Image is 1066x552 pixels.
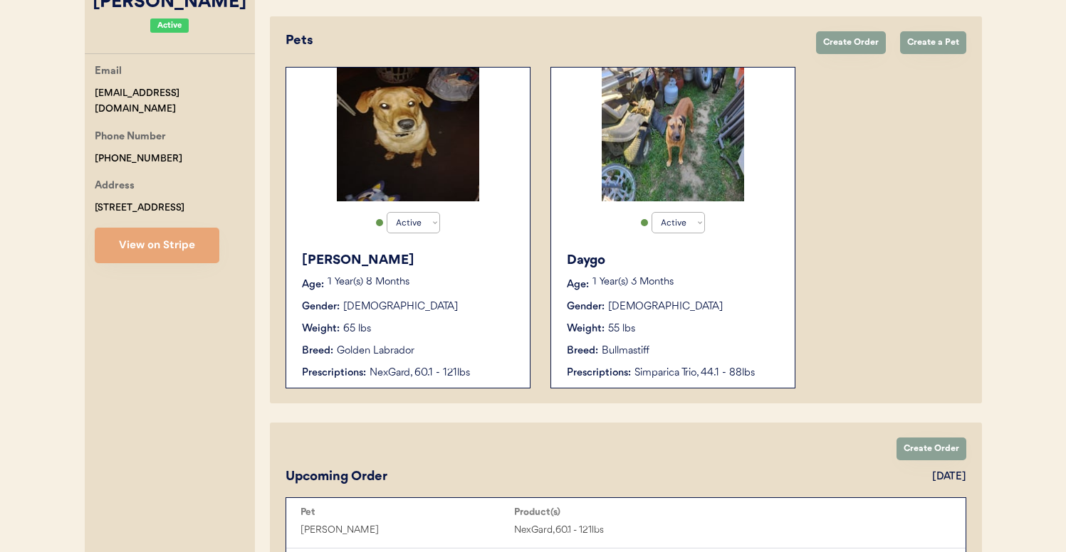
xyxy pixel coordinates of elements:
div: Simparica Trio, 44.1 - 88lbs [634,366,780,381]
div: Phone Number [95,129,166,147]
div: Email [95,63,122,81]
div: Gender: [302,299,340,314]
button: Create a Pet [900,31,966,54]
div: Age: [567,277,589,292]
div: Gender: [567,299,605,314]
div: [DEMOGRAPHIC_DATA] [343,299,458,314]
div: Daygo [567,251,780,270]
div: Weight: [302,322,340,336]
div: Bullmastiff [602,344,649,359]
div: [PERSON_NAME] [302,251,516,270]
div: NexGard, 60.1 - 121lbs [370,366,516,381]
div: Pet [301,506,514,518]
div: Upcoming Order [286,467,387,487]
div: [DATE] [932,469,966,484]
div: Address [95,178,135,196]
div: [STREET_ADDRESS] [95,200,184,216]
img: 1000000049.jpg [337,68,479,201]
button: View on Stripe [95,228,219,263]
div: 65 lbs [343,322,371,336]
img: 1000000267.jpg [602,68,744,201]
div: Breed: [302,344,333,359]
button: Create Order [816,31,886,54]
div: [DEMOGRAPHIC_DATA] [608,299,723,314]
div: Breed: [567,344,598,359]
p: 1 Year(s) 3 Months [592,277,780,287]
div: Product(s) [514,506,728,518]
div: Pets [286,31,802,51]
div: NexGard, 60.1 - 121lbs [514,522,728,538]
p: 1 Year(s) 8 Months [328,277,516,287]
div: Age: [302,277,324,292]
div: [PERSON_NAME] [301,522,514,538]
div: [PHONE_NUMBER] [95,151,182,167]
div: [EMAIL_ADDRESS][DOMAIN_NAME] [95,85,255,118]
div: Prescriptions: [302,366,366,381]
div: Golden Labrador [337,344,414,359]
div: Prescriptions: [567,366,631,381]
div: 55 lbs [608,322,635,336]
div: Weight: [567,322,605,336]
button: Create Order [897,437,966,460]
